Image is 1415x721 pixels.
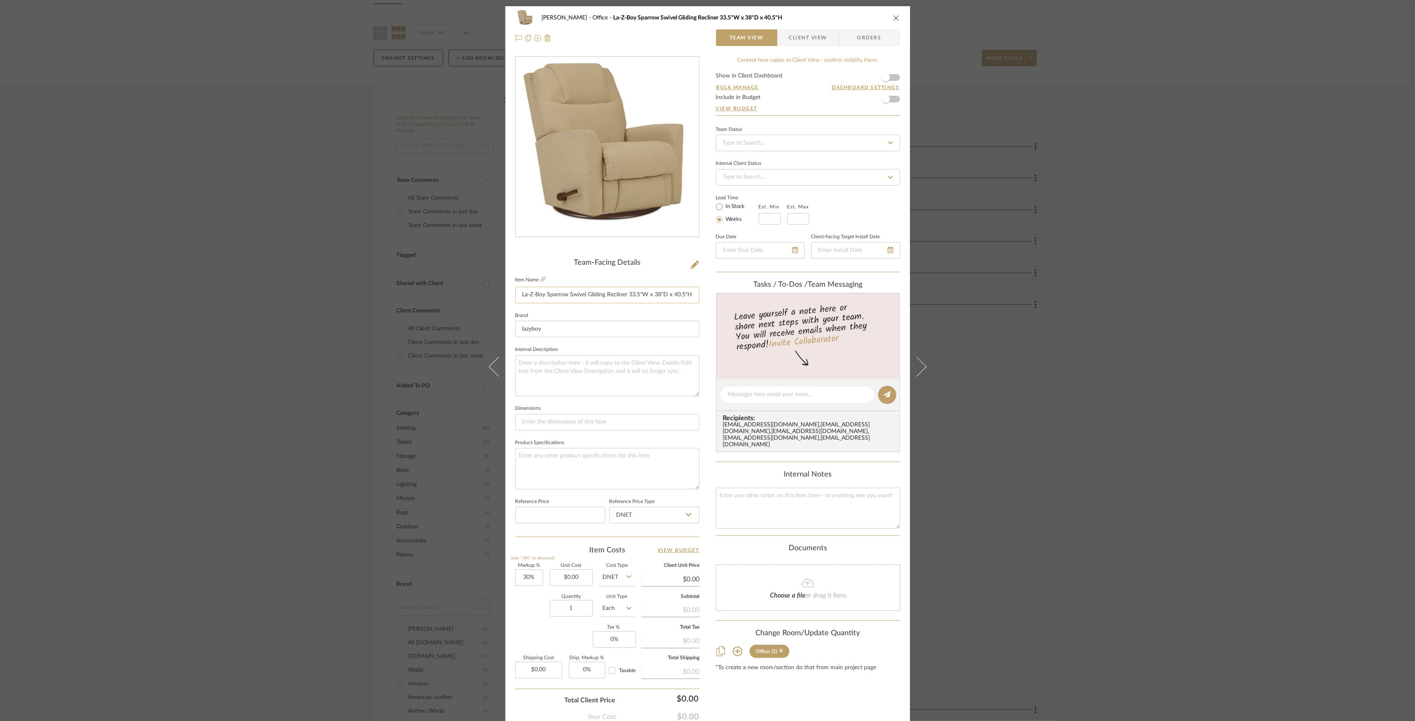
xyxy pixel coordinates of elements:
[716,194,759,201] label: Lead Time
[641,602,700,617] div: $0.00
[515,10,535,26] img: 68e2a505-8519-4dd9-9ddd-b5cf0a617f1b_48x40.jpg
[620,690,703,707] div: $0.00
[789,29,827,46] span: Client View
[772,648,777,654] div: (1)
[515,348,558,352] label: Internal Description
[515,406,541,411] label: Dimensions
[716,135,900,151] input: Type to Search…
[893,14,900,22] button: close
[716,201,759,225] mat-radio-group: Select item type
[753,281,808,288] span: Tasks / To-Dos /
[599,564,635,568] label: Cost Type
[658,545,699,555] a: View Budget
[515,441,565,445] label: Product Specifications
[515,414,699,431] input: Enter the dimensions of this item
[515,545,699,555] div: Item Costs
[759,204,780,210] label: Est. Min
[716,629,900,638] div: Change Room/Update Quantity
[716,470,900,479] div: Internal Notes
[716,544,900,553] div: Documents
[614,15,783,21] span: La-Z-Boy Sparrow Swivel Gliding Recliner 33.5"W x 38"D x 40.5"H
[716,162,762,166] div: Internal Client Status
[619,668,636,673] span: Taxable
[569,656,605,660] label: Ship. Markup %
[609,500,655,504] label: Reference Price Type
[515,259,699,268] div: Team-Facing Details
[542,15,593,21] span: [PERSON_NAME]
[716,242,805,259] input: Enter Due Date
[811,242,900,259] input: Enter Install Date
[550,564,593,568] label: Unit Cost
[806,592,848,599] span: or drag it here.
[716,84,760,91] button: Bulk Manage
[515,321,699,337] input: Enter Brand
[517,57,697,237] img: 68e2a505-8519-4dd9-9ddd-b5cf0a617f1b_436x436.jpg
[787,204,809,210] label: Est. Max
[550,595,593,599] label: Quantity
[515,287,699,303] input: Enter Item Name
[730,29,764,46] span: Team View
[641,656,700,660] label: Total Shipping
[641,595,700,599] label: Subtotal
[641,564,700,568] label: Client Unit Price
[724,203,745,210] label: In Stock
[599,595,635,599] label: Unit Type
[641,663,700,678] div: $0.00
[723,422,896,448] div: [EMAIL_ADDRESS][DOMAIN_NAME] , [EMAIL_ADDRESS][DOMAIN_NAME] , [EMAIL_ADDRESS][DOMAIN_NAME] , [EMA...
[723,414,896,422] span: Recipients:
[716,128,743,132] div: Team Status
[716,105,900,112] a: View Budget
[716,281,900,290] div: team Messaging
[515,314,529,318] label: Brand
[716,169,900,186] input: Type to Search…
[515,500,549,504] label: Reference Price
[716,56,900,65] div: Content here copies to Client View - confirm visibility there.
[811,235,880,239] label: Client-Facing Target Install Date
[593,15,614,21] span: Office
[593,625,635,629] label: Tax %
[724,216,742,223] label: Weeks
[848,29,891,46] span: Orders
[768,331,839,352] a: Invite Collaborator
[716,665,900,671] div: *To create a new room/section do that from main project page
[832,84,900,91] button: Dashboard Settings
[715,299,901,354] div: Leave yourself a note here or share next steps with your team. You will receive emails when they ...
[516,57,699,237] div: 0
[716,235,737,239] label: Due Date
[565,695,616,705] span: Total Client Price
[515,656,562,660] label: Shipping Cost
[544,35,551,41] img: Remove from project
[641,625,700,629] label: Total Tax
[756,648,770,654] div: Office
[515,564,543,568] label: Markup %
[641,633,700,648] div: $0.00
[770,592,806,599] span: Choose a file
[515,276,546,283] label: Item Name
